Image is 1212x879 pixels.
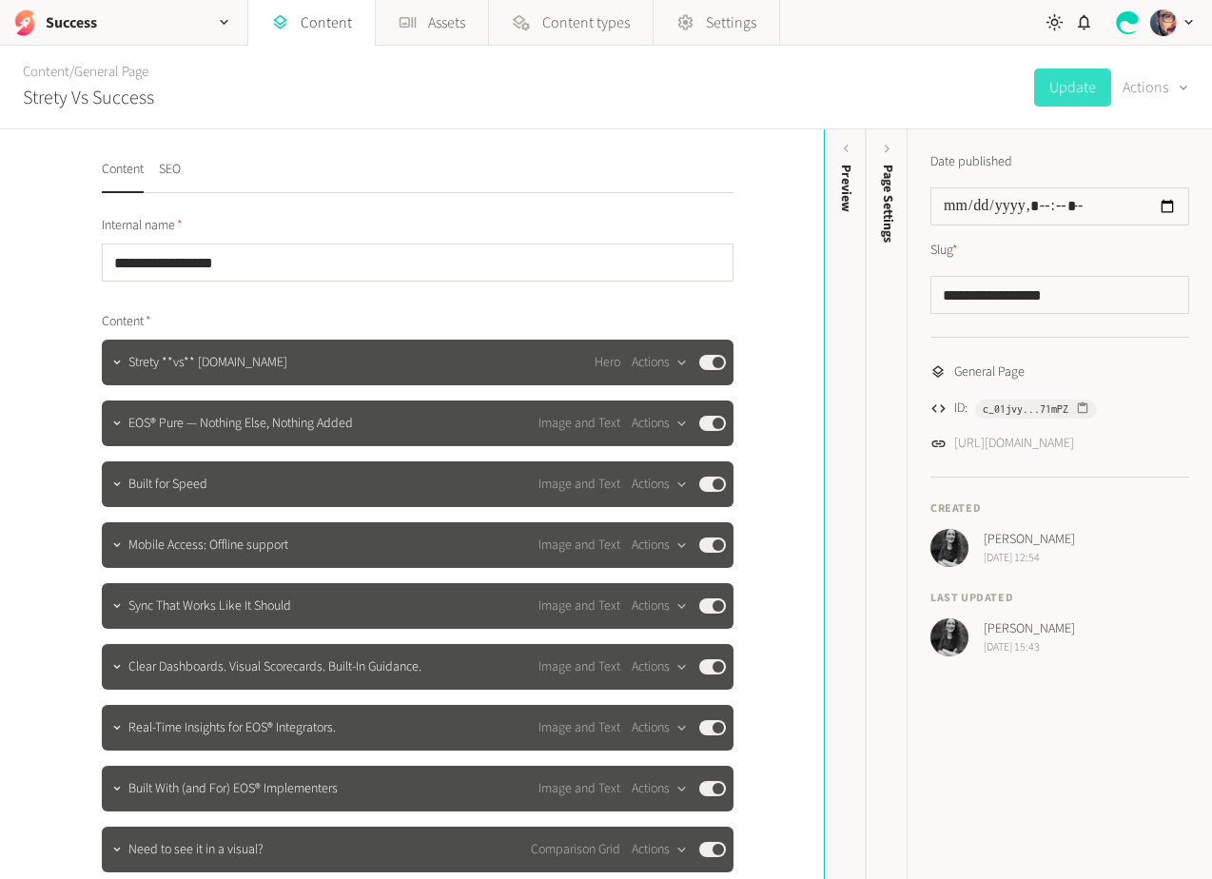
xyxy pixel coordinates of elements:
[632,534,688,557] button: Actions
[930,500,1189,518] h4: Created
[23,62,69,82] a: Content
[632,473,688,496] button: Actions
[1123,68,1189,107] button: Actions
[983,400,1068,418] span: c_01jvy...71mPZ
[954,434,1074,454] a: [URL][DOMAIN_NAME]
[531,840,620,860] span: Comparison Grid
[46,11,97,34] h2: Success
[632,777,688,800] button: Actions
[1034,68,1111,107] button: Update
[128,353,287,373] span: Strety **vs** Success.co
[74,62,148,82] a: General Page
[102,216,183,236] span: Internal name
[595,353,620,373] span: Hero
[930,618,968,656] img: Hollie Duncan
[930,241,958,261] label: Slug
[632,595,688,617] button: Actions
[538,536,620,556] span: Image and Text
[632,716,688,739] button: Actions
[102,160,144,193] button: Content
[11,10,38,36] img: Success
[975,400,1097,419] button: c_01jvy...71mPZ
[23,84,154,112] h2: Strety Vs Success
[538,596,620,616] span: Image and Text
[954,399,968,419] span: ID:
[128,536,288,556] span: Mobile Access: Offline support
[128,718,336,738] span: Real-Time Insights for EOS® Integrators.
[930,590,1189,607] h4: Last updated
[632,412,688,435] button: Actions
[836,165,856,212] div: Preview
[159,160,181,193] button: SEO
[538,657,620,677] span: Image and Text
[632,838,688,861] button: Actions
[706,11,756,34] span: Settings
[128,840,264,860] span: Need to see it in a visual?
[128,414,353,434] span: EOS® Pure — Nothing Else, Nothing Added
[102,312,151,332] span: Content
[542,11,630,34] span: Content types
[538,414,620,434] span: Image and Text
[128,475,207,495] span: Built for Speed
[632,655,688,678] button: Actions
[984,530,1075,550] span: [PERSON_NAME]
[632,351,688,374] button: Actions
[538,718,620,738] span: Image and Text
[930,152,1012,172] label: Date published
[538,779,620,799] span: Image and Text
[878,165,898,243] span: Page Settings
[69,62,74,82] span: /
[1150,10,1177,36] img: Josh Angell
[128,596,291,616] span: Sync That Works Like It Should
[538,475,620,495] span: Image and Text
[128,779,338,799] span: Built With (and For) EOS® Implementers
[984,639,1075,656] span: [DATE] 15:43
[984,550,1075,567] span: [DATE] 12:54
[954,362,1025,382] span: General Page
[984,619,1075,639] span: [PERSON_NAME]
[930,529,968,567] img: Hollie Duncan
[128,657,421,677] span: Clear Dashboards. Visual Scorecards. Built-In Guidance.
